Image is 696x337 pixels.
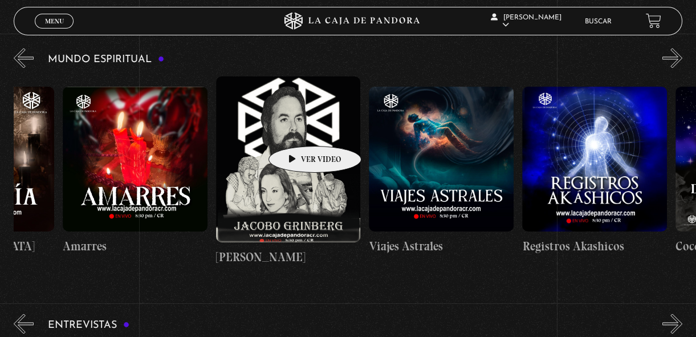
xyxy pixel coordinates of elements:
a: View your shopping cart [646,13,661,29]
button: Next [662,314,682,334]
h3: Mundo Espiritual [48,54,164,65]
span: [PERSON_NAME] [491,14,561,29]
a: Viajes Astrales [369,76,514,266]
span: Cerrar [41,27,68,35]
a: Buscar [585,18,612,25]
h4: Viajes Astrales [369,237,514,255]
button: Previous [14,314,34,334]
button: Previous [14,48,34,68]
h4: Registros Akashicos [522,237,667,255]
a: [PERSON_NAME] [216,76,361,266]
a: Registros Akashicos [522,76,667,266]
button: Next [662,48,682,68]
a: Amarres [63,76,207,266]
span: Menu [45,18,64,25]
h3: Entrevistas [48,320,129,331]
h4: Amarres [63,237,207,255]
h4: [PERSON_NAME] [216,248,361,266]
